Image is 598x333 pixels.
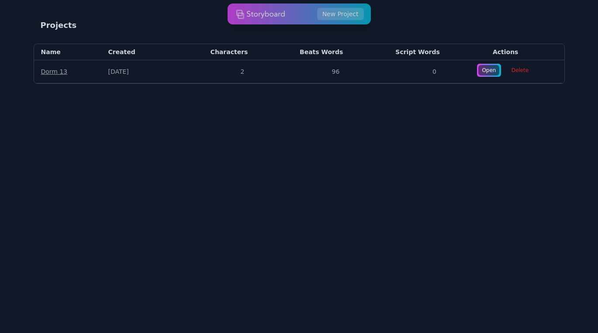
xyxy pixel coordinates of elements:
[101,60,169,83] td: [DATE]
[101,44,169,60] th: Created
[478,65,499,76] div: Open
[169,60,255,83] td: 2
[255,60,350,83] td: 96
[34,44,101,60] th: Name
[41,19,77,31] h2: Projects
[477,64,501,77] a: Open
[350,44,447,60] th: Script Words
[317,8,364,20] button: New Project
[447,44,564,60] th: Actions
[236,5,285,23] img: storyboard
[506,64,534,76] span: Delete
[255,44,350,60] th: Beats Words
[169,44,255,60] th: Characters
[41,68,68,75] a: Dorm 13
[350,60,447,83] td: 0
